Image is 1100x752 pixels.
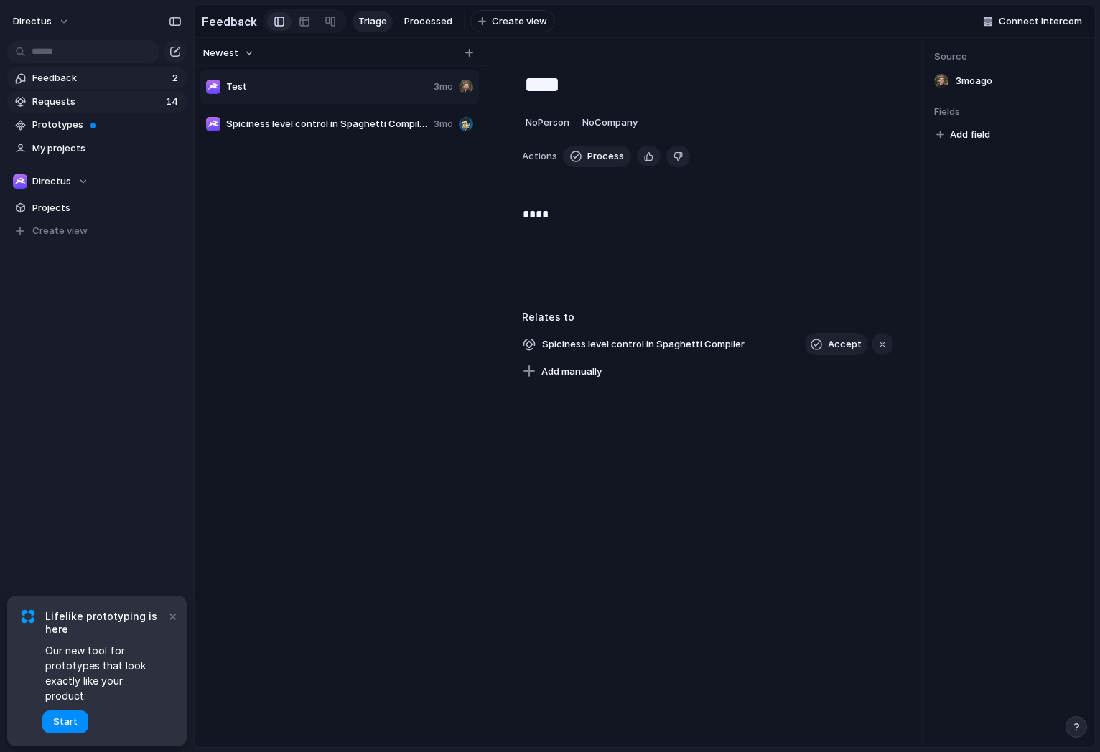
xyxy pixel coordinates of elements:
[934,105,1083,119] span: Fields
[999,14,1082,29] span: Connect Intercom
[6,10,77,33] button: directus
[203,46,238,60] span: Newest
[492,14,547,29] span: Create view
[172,71,181,85] span: 2
[805,333,867,356] button: Accept
[7,67,187,89] a: Feedback2
[517,362,607,382] button: Add manually
[977,11,1088,32] button: Connect Intercom
[956,74,992,88] span: 3mo ago
[42,710,88,733] button: Start
[32,201,182,215] span: Projects
[522,111,573,134] button: NoPerson
[32,141,182,156] span: My projects
[201,44,256,62] button: Newest
[164,607,181,624] button: Dismiss
[828,337,862,352] span: Accept
[7,197,187,219] a: Projects
[950,128,990,142] span: Add field
[522,309,893,324] h3: Relates to
[7,91,187,113] a: Requests14
[202,13,257,30] h2: Feedback
[587,149,624,164] span: Process
[398,11,458,32] a: Processed
[13,14,52,29] span: directus
[404,14,452,29] span: Processed
[7,138,187,159] a: My projects
[358,14,387,29] span: Triage
[563,146,631,167] button: Process
[582,116,638,128] span: No Company
[45,610,165,636] span: Lifelike prototyping is here
[226,80,428,94] span: Test
[353,11,393,32] a: Triage
[434,80,453,94] span: 3mo
[579,111,641,134] button: NoCompany
[522,149,557,164] span: Actions
[666,146,690,167] button: Delete
[470,10,555,33] button: Create view
[934,126,992,144] button: Add field
[526,116,569,128] span: No Person
[45,643,165,703] span: Our new tool for prototypes that look exactly like your product.
[538,334,749,354] span: Spiciness level control in Spaghetti Compiler
[32,224,88,238] span: Create view
[32,95,162,109] span: Requests
[934,50,1083,64] span: Source
[7,220,187,242] button: Create view
[434,117,453,131] span: 3mo
[166,95,181,109] span: 14
[32,118,182,132] span: Prototypes
[541,365,602,379] span: Add manually
[7,171,187,192] button: Directus
[32,71,168,85] span: Feedback
[226,117,428,131] span: Spiciness level control in Spaghetti Compiler
[32,174,71,189] span: Directus
[53,715,78,729] span: Start
[7,114,187,136] a: Prototypes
